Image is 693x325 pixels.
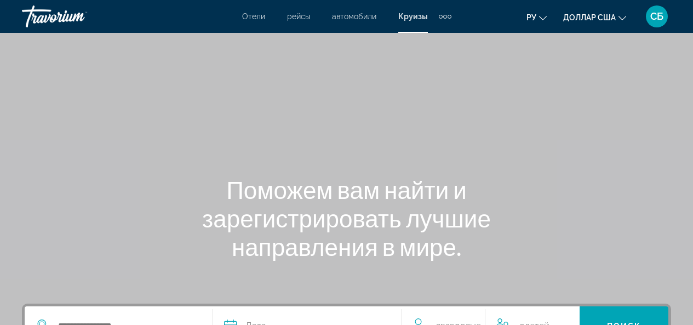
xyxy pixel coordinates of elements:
a: автомобили [332,12,376,21]
button: Меню пользователя [643,5,671,28]
font: доллар США [563,13,616,22]
a: Травориум [22,2,131,31]
button: Изменить язык [526,9,547,25]
a: Круизы [398,12,428,21]
button: Изменить валюту [563,9,626,25]
font: Поможем вам найти и зарегистрировать лучшие направления в мире. [202,175,491,261]
font: ру [526,13,536,22]
a: Отели [242,12,265,21]
button: Дополнительные элементы навигации [439,8,451,25]
font: СБ [650,10,663,22]
a: рейсы [287,12,310,21]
